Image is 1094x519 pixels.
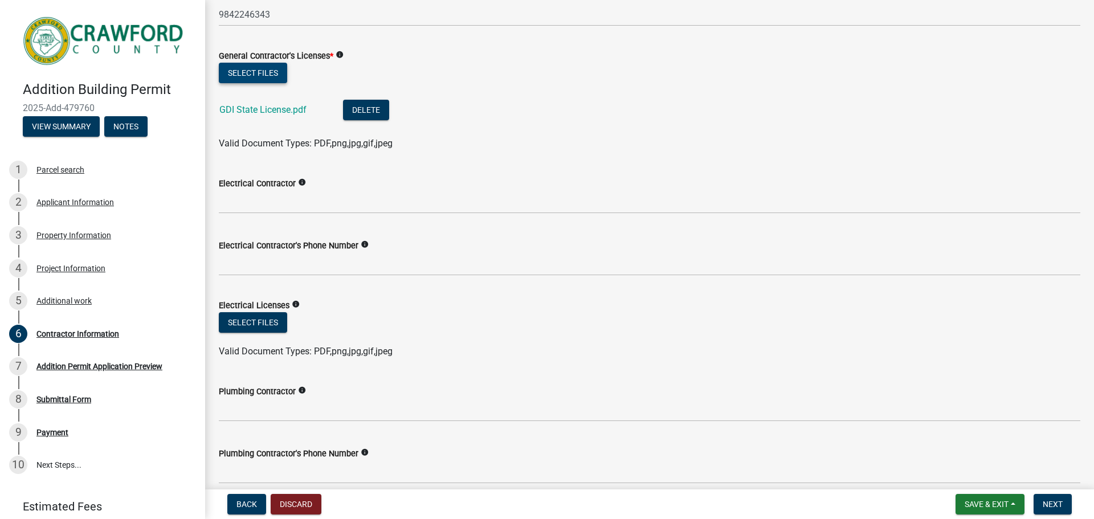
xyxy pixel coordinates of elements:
[9,193,27,211] div: 2
[36,166,84,174] div: Parcel search
[343,105,389,116] wm-modal-confirm: Delete Document
[219,388,296,396] label: Plumbing Contractor
[9,325,27,343] div: 6
[36,198,114,206] div: Applicant Information
[956,494,1024,514] button: Save & Exit
[361,448,369,456] i: info
[9,495,187,518] a: Estimated Fees
[236,500,257,509] span: Back
[104,116,148,137] button: Notes
[219,180,296,188] label: Electrical Contractor
[9,226,27,244] div: 3
[343,100,389,120] button: Delete
[23,12,187,70] img: Crawford County, Georgia
[23,81,196,98] h4: Addition Building Permit
[9,456,27,474] div: 10
[219,302,289,310] label: Electrical Licenses
[298,178,306,186] i: info
[965,500,1009,509] span: Save & Exit
[219,346,393,357] span: Valid Document Types: PDF,png,jpg,gif,jpeg
[219,312,287,333] button: Select files
[9,357,27,375] div: 7
[219,104,307,115] a: GDI State License.pdf
[9,292,27,310] div: 5
[23,103,182,113] span: 2025-Add-479760
[1043,500,1063,509] span: Next
[219,450,358,458] label: Plumbing Contractor's Phone Number
[36,231,111,239] div: Property Information
[23,116,100,137] button: View Summary
[9,390,27,408] div: 8
[271,494,321,514] button: Discard
[36,428,68,436] div: Payment
[298,386,306,394] i: info
[9,423,27,442] div: 9
[23,122,100,132] wm-modal-confirm: Summary
[361,240,369,248] i: info
[36,362,162,370] div: Addition Permit Application Preview
[36,297,92,305] div: Additional work
[9,161,27,179] div: 1
[9,259,27,277] div: 4
[336,51,344,59] i: info
[1034,494,1072,514] button: Next
[219,138,393,149] span: Valid Document Types: PDF,png,jpg,gif,jpeg
[36,330,119,338] div: Contractor Information
[219,52,333,60] label: General Contractor's Licenses
[104,122,148,132] wm-modal-confirm: Notes
[227,494,266,514] button: Back
[36,395,91,403] div: Submittal Form
[292,300,300,308] i: info
[219,63,287,83] button: Select files
[36,264,105,272] div: Project Information
[219,242,358,250] label: Electrical Contractor's Phone Number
